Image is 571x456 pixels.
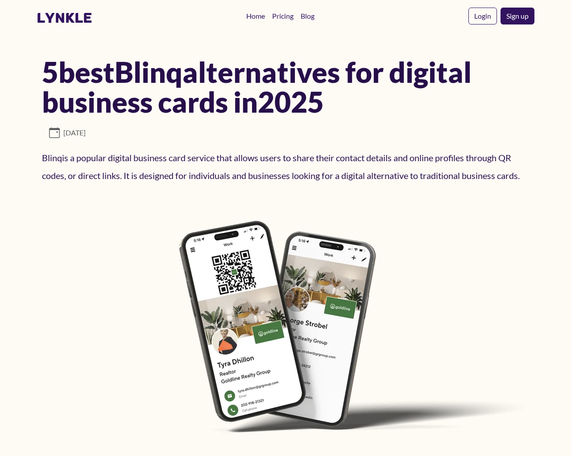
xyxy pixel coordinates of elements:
a: lynkle [37,9,92,26]
span: [DATE] [49,127,86,138]
a: Login [468,8,497,24]
img: Blinq [45,191,526,434]
a: Blog [297,7,318,25]
p: Blinq is a popular digital business card service that allows users to share their contact details... [42,149,529,184]
a: Sign up [501,8,534,24]
a: Pricing [269,7,297,25]
a: Home [243,7,269,25]
h1: 5 best Blinq alternatives for digital business cards in 2025 [42,57,529,117]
